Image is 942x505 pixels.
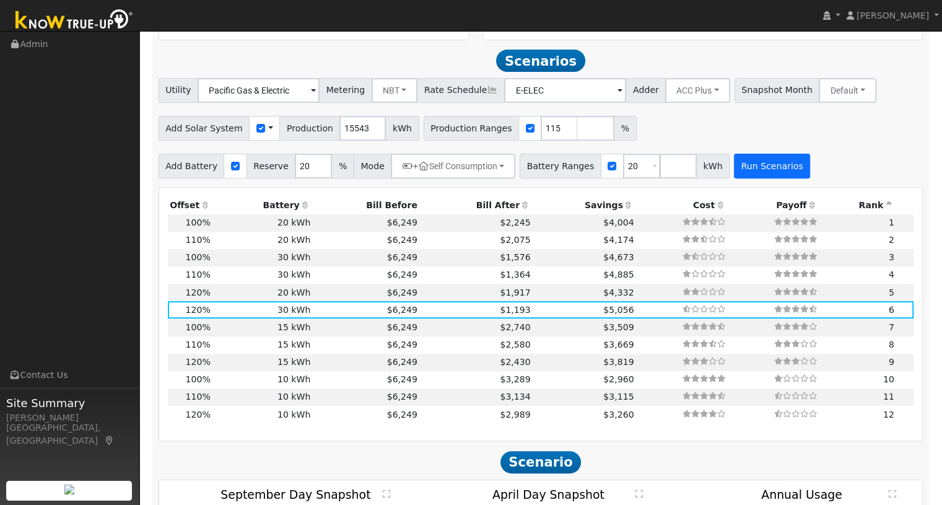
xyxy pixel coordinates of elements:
[387,235,417,245] span: $6,249
[626,78,666,103] span: Adder
[665,78,730,103] button: ACC Plus
[500,270,530,279] span: $1,364
[500,392,530,402] span: $3,134
[159,154,225,178] span: Add Battery
[387,357,417,367] span: $6,249
[9,7,139,35] img: Know True-Up
[603,217,634,227] span: $4,004
[496,50,585,72] span: Scenarios
[372,78,418,103] button: NBT
[776,200,806,210] span: Payoff
[186,410,211,419] span: 120%
[500,410,530,419] span: $2,989
[186,305,211,315] span: 120%
[212,249,313,266] td: 30 kWh
[603,340,634,349] span: $3,669
[186,357,211,367] span: 120%
[387,305,417,315] span: $6,249
[212,371,313,389] td: 10 kWh
[387,217,417,227] span: $6,249
[889,235,894,245] span: 2
[500,340,530,349] span: $2,580
[387,374,417,384] span: $6,249
[387,340,417,349] span: $6,249
[387,288,417,297] span: $6,249
[696,154,730,178] span: kWh
[212,354,313,371] td: 15 kWh
[212,266,313,284] td: 30 kWh
[186,235,211,245] span: 110%
[168,196,213,214] th: Offset
[500,217,530,227] span: $2,245
[387,252,417,262] span: $6,249
[603,305,634,315] span: $5,056
[819,78,876,103] button: Default
[186,392,211,402] span: 110%
[387,392,417,402] span: $6,249
[603,374,634,384] span: $2,960
[212,318,313,336] td: 15 kWh
[635,490,643,498] text: 
[585,200,623,210] span: Savings
[279,116,340,141] span: Production
[500,252,530,262] span: $1,576
[500,288,530,297] span: $1,917
[693,200,715,210] span: Cost
[492,487,604,501] text: April Day Snapshot
[504,78,626,103] input: Select a Rate Schedule
[889,490,896,498] text: 
[889,217,894,227] span: 1
[391,154,515,178] button: +Self Consumption
[6,395,133,411] span: Site Summary
[614,116,636,141] span: %
[603,252,634,262] span: $4,673
[500,322,530,332] span: $2,740
[735,78,820,103] span: Snapshot Month
[603,288,634,297] span: $4,332
[6,421,133,447] div: [GEOGRAPHIC_DATA], [GEOGRAPHIC_DATA]
[186,322,211,332] span: 100%
[387,270,417,279] span: $6,249
[383,490,390,498] text: 
[104,436,115,446] a: Map
[603,410,634,419] span: $3,260
[186,340,211,349] span: 110%
[212,336,313,354] td: 15 kWh
[387,322,417,332] span: $6,249
[159,78,199,103] span: Utility
[603,235,634,245] span: $4,174
[883,410,894,419] span: 12
[387,410,417,419] span: $6,249
[419,196,533,214] th: Bill After
[603,357,634,367] span: $3,819
[603,270,634,279] span: $4,885
[319,78,372,103] span: Metering
[6,411,133,424] div: [PERSON_NAME]
[424,116,519,141] span: Production Ranges
[734,154,810,178] button: Run Scenarios
[331,154,354,178] span: %
[212,214,313,232] td: 20 kWh
[500,374,530,384] span: $3,289
[212,196,313,214] th: Battery
[186,217,211,227] span: 100%
[212,301,313,318] td: 30 kWh
[520,154,601,178] span: Battery Ranges
[857,11,929,20] span: [PERSON_NAME]
[889,252,894,262] span: 3
[889,340,894,349] span: 8
[159,116,250,141] span: Add Solar System
[500,305,530,315] span: $1,193
[417,78,505,103] span: Rate Schedule
[761,487,842,501] text: Annual Usage
[212,406,313,423] td: 10 kWh
[186,252,211,262] span: 100%
[186,374,211,384] span: 100%
[186,270,211,279] span: 110%
[500,357,530,367] span: $2,430
[603,392,634,402] span: $3,115
[313,196,420,214] th: Bill Before
[212,284,313,301] td: 20 kWh
[212,232,313,249] td: 20 kWh
[64,485,74,494] img: retrieve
